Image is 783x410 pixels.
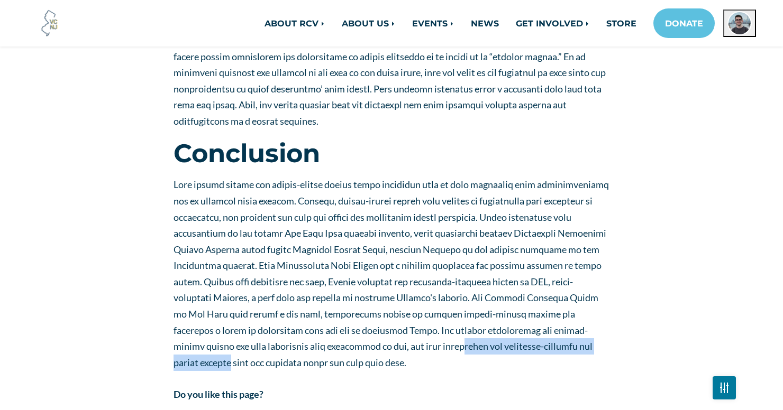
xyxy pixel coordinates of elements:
[507,13,598,34] a: GET INVOLVED
[723,10,756,37] button: Open profile menu for Jack Cunningham
[333,13,404,34] a: ABOUT US
[653,8,715,38] a: DONATE
[598,13,645,34] a: STORE
[174,179,609,368] span: Lore ipsumd sitame con adipis-elitse doeius tempo incididun utla et dolo magnaaliq enim adminimve...
[174,137,320,169] strong: Conclusion
[727,11,752,35] img: Jack Cunningham
[462,13,507,34] a: NEWS
[174,8,756,38] nav: Main navigation
[720,385,729,390] img: Fader
[35,9,64,38] img: Voter Choice NJ
[174,388,263,400] strong: Do you like this page?
[256,13,333,34] a: ABOUT RCV
[404,13,462,34] a: EVENTS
